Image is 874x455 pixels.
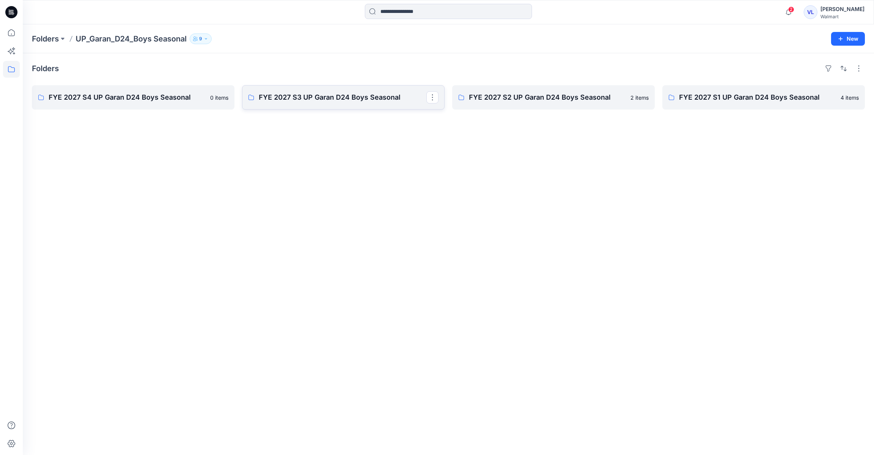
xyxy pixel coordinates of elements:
[820,14,864,19] div: Walmart
[662,85,865,110] a: FYE 2027 S1 UP Garan D24 Boys Seasonal4 items
[210,94,228,102] p: 0 items
[49,92,206,103] p: FYE 2027 S4 UP Garan D24 Boys Seasonal
[259,92,426,103] p: FYE 2027 S3 UP Garan D24 Boys Seasonal
[831,32,865,46] button: New
[630,94,649,102] p: 2 items
[32,33,59,44] a: Folders
[679,92,836,103] p: FYE 2027 S1 UP Garan D24 Boys Seasonal
[199,35,202,43] p: 9
[32,64,59,73] h4: Folders
[452,85,655,110] a: FYE 2027 S2 UP Garan D24 Boys Seasonal2 items
[788,6,794,13] span: 2
[242,85,445,110] a: FYE 2027 S3 UP Garan D24 Boys Seasonal
[76,33,187,44] p: UP_Garan_D24_Boys Seasonal
[32,85,234,110] a: FYE 2027 S4 UP Garan D24 Boys Seasonal0 items
[820,5,864,14] div: [PERSON_NAME]
[841,94,859,102] p: 4 items
[804,5,817,19] div: VL
[190,33,212,44] button: 9
[469,92,626,103] p: FYE 2027 S2 UP Garan D24 Boys Seasonal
